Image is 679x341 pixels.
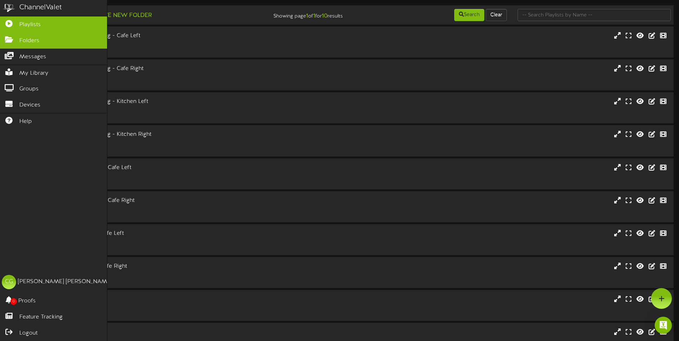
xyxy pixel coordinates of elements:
div: Landscape ( 16:9 ) [29,139,289,145]
div: # 15788 [29,244,289,250]
div: Station Park - Cafe Right [29,328,289,336]
div: # 14230 [29,112,289,118]
span: 0 [10,298,17,305]
strong: 1 [313,13,315,19]
div: [PERSON_NAME] Crossing - Cafe Right [29,65,289,73]
input: -- Search Playlists by Name -- [518,9,671,21]
span: Proofs [18,297,36,305]
button: Clear [486,9,507,21]
div: # 14226 [29,79,289,85]
div: # 14227 [29,310,289,316]
div: Landscape ( 16:9 ) [29,303,289,310]
div: # 15787 [29,211,289,217]
div: Showing page of for results [239,8,348,20]
div: CG [2,275,16,289]
div: Landscape ( 16:9 ) [29,238,289,244]
div: Station Park - Cafe Left [29,295,289,303]
div: # 14225 [29,46,289,52]
div: Open Intercom Messenger [655,317,672,334]
div: ChannelValet [19,3,62,13]
div: Landscape ( 16:9 ) [29,40,289,46]
strong: 1 [306,13,308,19]
div: [PERSON_NAME] Crossing - Kitchen Right [29,130,289,139]
span: Folders [19,37,39,45]
button: Search [454,9,484,21]
span: Groups [19,85,39,93]
div: St. [PERSON_NAME] - Cafe Right [29,262,289,271]
div: Santa [PERSON_NAME] - Cafe Right [29,197,289,205]
div: # 14229 [29,145,289,151]
span: Logout [19,329,38,337]
strong: 10 [322,13,328,19]
span: Playlists [19,21,41,29]
div: Landscape ( 16:9 ) [29,73,289,79]
span: Devices [19,101,40,109]
div: Landscape ( 16:9 ) [29,204,289,211]
span: Help [19,118,32,126]
span: Feature Tracking [19,313,63,321]
div: [PERSON_NAME] Crossing - Kitchen Left [29,98,289,106]
button: Create New Folder [83,11,154,20]
div: Landscape ( 16:9 ) [29,271,289,277]
div: Landscape ( 16:9 ) [29,106,289,112]
div: Santa [PERSON_NAME] - Cafe Left [29,164,289,172]
div: St. [PERSON_NAME] - Cafe Left [29,229,289,238]
div: # 15786 [29,178,289,184]
div: [PERSON_NAME] Crossing - Cafe Left [29,32,289,40]
div: [PERSON_NAME] [PERSON_NAME] [18,278,112,286]
div: Landscape ( 16:9 ) [29,172,289,178]
div: # 15789 [29,277,289,283]
span: My Library [19,69,48,78]
span: Messages [19,53,46,61]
